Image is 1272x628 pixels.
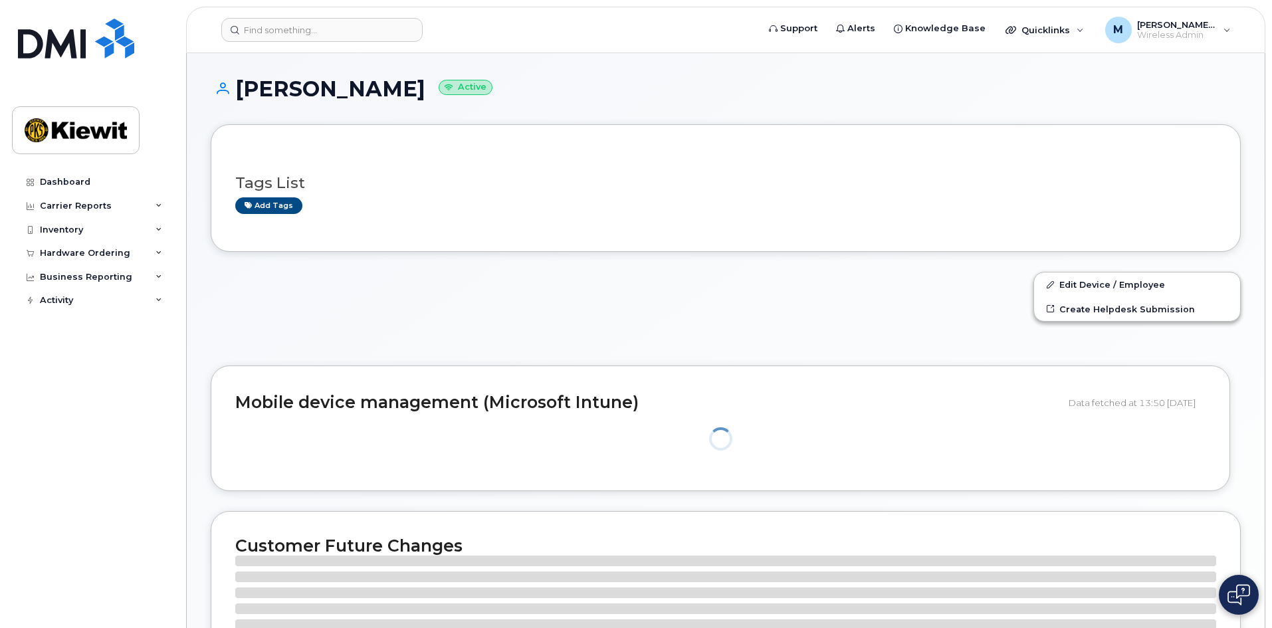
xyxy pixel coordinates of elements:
a: Add tags [235,197,302,214]
img: Open chat [1227,584,1250,605]
a: Edit Device / Employee [1034,272,1240,296]
div: Data fetched at 13:50 [DATE] [1069,390,1206,415]
small: Active [439,80,492,95]
h2: Mobile device management (Microsoft Intune) [235,393,1059,412]
h1: [PERSON_NAME] [211,77,1241,100]
h3: Tags List [235,175,1216,191]
a: Create Helpdesk Submission [1034,297,1240,321]
h2: Customer Future Changes [235,536,1216,556]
